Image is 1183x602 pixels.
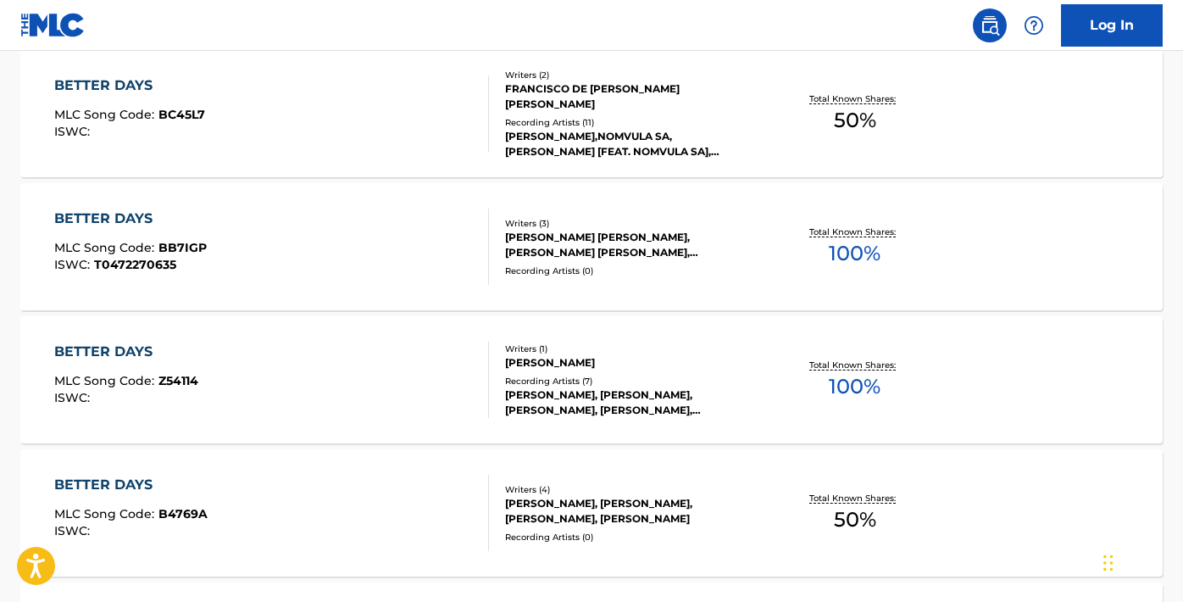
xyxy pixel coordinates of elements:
[980,15,1000,36] img: search
[54,75,205,96] div: BETTER DAYS
[94,257,176,272] span: T0472270635
[158,506,208,521] span: B4769A
[20,13,86,37] img: MLC Logo
[54,342,198,362] div: BETTER DAYS
[809,359,900,371] p: Total Known Shares:
[54,506,158,521] span: MLC Song Code :
[809,92,900,105] p: Total Known Shares:
[505,265,760,277] div: Recording Artists ( 0 )
[809,226,900,238] p: Total Known Shares:
[505,387,760,418] div: [PERSON_NAME], [PERSON_NAME], [PERSON_NAME], [PERSON_NAME], [PERSON_NAME]
[834,105,876,136] span: 50 %
[54,373,158,388] span: MLC Song Code :
[20,449,1163,577] a: BETTER DAYSMLC Song Code:B4769AISWC:Writers (4)[PERSON_NAME], [PERSON_NAME], [PERSON_NAME], [PERS...
[829,238,880,269] span: 100 %
[54,257,94,272] span: ISWC :
[505,343,760,355] div: Writers ( 1 )
[20,316,1163,443] a: BETTER DAYSMLC Song Code:Z54114ISWC:Writers (1)[PERSON_NAME]Recording Artists (7)[PERSON_NAME], [...
[829,371,880,402] span: 100 %
[505,531,760,543] div: Recording Artists ( 0 )
[54,107,158,122] span: MLC Song Code :
[505,129,760,159] div: [PERSON_NAME],NOMVULA SA, [PERSON_NAME] [FEAT. NOMVULA SA], NOMVULA SA|[PERSON_NAME], [PERSON_NAM...
[20,50,1163,177] a: BETTER DAYSMLC Song Code:BC45L7ISWC:Writers (2)FRANCISCO DE [PERSON_NAME] [PERSON_NAME]Recording ...
[1103,538,1114,588] div: Drag
[54,124,94,139] span: ISWC :
[1061,4,1163,47] a: Log In
[834,504,876,535] span: 50 %
[158,240,207,255] span: BB7IGP
[809,492,900,504] p: Total Known Shares:
[158,373,198,388] span: Z54114
[505,81,760,112] div: FRANCISCO DE [PERSON_NAME] [PERSON_NAME]
[505,355,760,371] div: [PERSON_NAME]
[973,8,1007,42] a: Public Search
[1024,15,1044,36] img: help
[54,390,94,405] span: ISWC :
[505,69,760,81] div: Writers ( 2 )
[1098,521,1183,602] iframe: Chat Widget
[20,183,1163,310] a: BETTER DAYSMLC Song Code:BB7IGPISWC:T0472270635Writers (3)[PERSON_NAME] [PERSON_NAME], [PERSON_NA...
[505,217,760,230] div: Writers ( 3 )
[505,116,760,129] div: Recording Artists ( 11 )
[54,240,158,255] span: MLC Song Code :
[1017,8,1051,42] div: Help
[54,523,94,538] span: ISWC :
[158,107,205,122] span: BC45L7
[54,209,207,229] div: BETTER DAYS
[505,496,760,527] div: [PERSON_NAME], [PERSON_NAME], [PERSON_NAME], [PERSON_NAME]
[505,483,760,496] div: Writers ( 4 )
[505,375,760,387] div: Recording Artists ( 7 )
[54,475,208,495] div: BETTER DAYS
[505,230,760,260] div: [PERSON_NAME] [PERSON_NAME], [PERSON_NAME] [PERSON_NAME], [PERSON_NAME] [PERSON_NAME]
